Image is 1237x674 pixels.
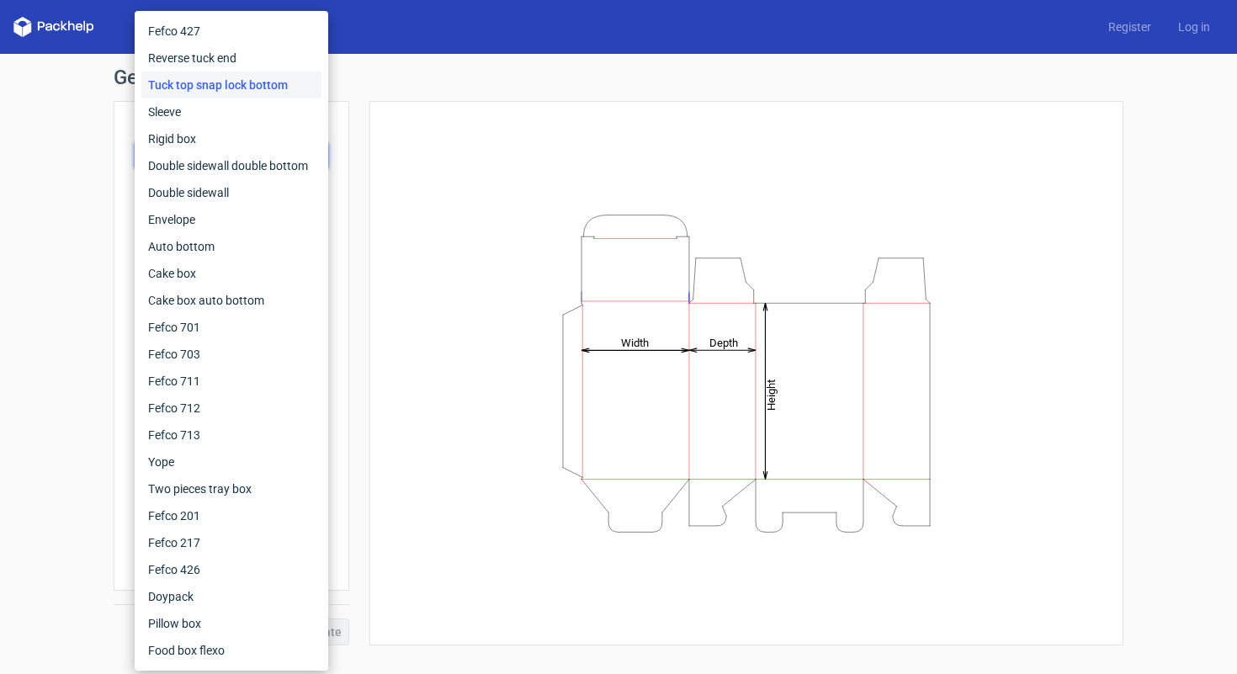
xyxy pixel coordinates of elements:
[141,98,321,125] div: Sleeve
[141,125,321,152] div: Rigid box
[141,395,321,422] div: Fefco 712
[141,583,321,610] div: Doypack
[765,379,778,410] tspan: Height
[141,179,321,206] div: Double sidewall
[141,341,321,368] div: Fefco 703
[141,556,321,583] div: Fefco 426
[141,152,321,179] div: Double sidewall double bottom
[141,475,321,502] div: Two pieces tray box
[141,368,321,395] div: Fefco 711
[141,287,321,314] div: Cake box auto bottom
[141,233,321,260] div: Auto bottom
[141,502,321,529] div: Fefco 201
[141,72,321,98] div: Tuck top snap lock bottom
[141,18,321,45] div: Fefco 427
[141,45,321,72] div: Reverse tuck end
[114,67,1123,88] h1: Generate new dieline
[141,314,321,341] div: Fefco 701
[141,529,321,556] div: Fefco 217
[1165,19,1224,35] a: Log in
[141,422,321,448] div: Fefco 713
[141,260,321,287] div: Cake box
[141,448,321,475] div: Yope
[121,19,192,35] a: Dielines
[621,336,649,348] tspan: Width
[141,637,321,664] div: Food box flexo
[709,336,738,348] tspan: Depth
[141,206,321,233] div: Envelope
[141,610,321,637] div: Pillow box
[1095,19,1165,35] a: Register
